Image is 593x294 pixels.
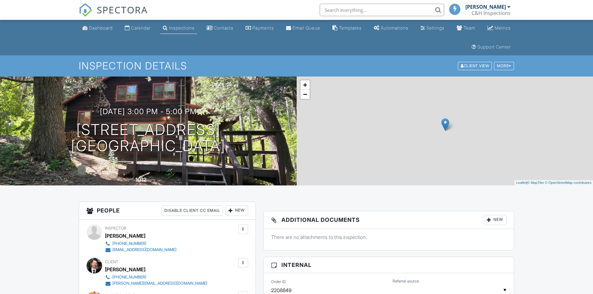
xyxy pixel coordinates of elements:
[418,22,447,34] a: Settings
[381,25,408,30] div: Automations
[105,247,176,253] a: [EMAIL_ADDRESS][DOMAIN_NAME]
[515,180,593,185] div: |
[79,8,148,21] a: SPECTORA
[485,22,513,34] a: Metrics
[426,25,445,30] div: Settings
[79,3,92,17] img: The Best Home Inspection Software - Spectora
[478,44,511,49] div: Support Center
[494,62,514,70] div: More
[243,22,276,34] a: Payments
[495,25,511,30] div: Metrics
[105,226,126,231] span: Inspector
[112,275,146,280] div: [PHONE_NUMBER]
[160,22,197,34] a: Inspections
[393,278,419,284] label: Referral source
[89,25,113,30] div: Dashboard
[300,90,310,99] a: Zoom out
[97,3,148,16] span: SPECTORA
[169,25,195,30] div: Inspections
[469,41,513,53] a: Support Center
[339,25,362,30] div: Templates
[271,234,507,240] p: There are no attachments to this inspection.
[162,206,223,216] div: Disable Client CC Email
[527,181,544,184] a: © MapTiler
[264,257,514,273] h3: Internal
[472,10,511,16] div: C&H Inspections
[284,22,323,34] a: Email Queue
[112,247,176,252] div: [EMAIL_ADDRESS][DOMAIN_NAME]
[147,178,156,183] span: sq. ft.
[320,4,444,16] input: Search everything...
[214,25,233,30] div: Contacts
[105,274,207,280] a: [PHONE_NUMBER]
[458,62,492,70] div: Client View
[112,241,146,246] div: [PHONE_NUMBER]
[105,265,145,274] div: [PERSON_NAME]
[545,181,591,184] a: © OpenStreetMap contributors
[131,25,151,30] div: Calendar
[252,25,274,30] div: Payments
[516,181,526,184] a: Leaflet
[454,22,478,34] a: Team
[79,60,515,71] h1: Inspection Details
[71,122,225,155] h1: [STREET_ADDRESS] [GEOGRAPHIC_DATA]
[105,231,145,240] div: [PERSON_NAME]
[465,4,506,10] div: [PERSON_NAME]
[264,211,514,229] h3: Additional Documents
[330,22,364,34] a: Templates
[484,215,506,225] div: New
[112,281,207,286] div: [PERSON_NAME][EMAIL_ADDRESS][DOMAIN_NAME]
[271,279,286,285] label: Order ID
[371,22,411,34] a: Automations (Basic)
[204,22,236,34] a: Contacts
[457,63,493,68] a: Client View
[122,22,153,34] a: Calendar
[225,206,248,216] div: New
[464,25,475,30] div: Team
[300,80,310,90] a: Zoom in
[80,22,115,34] a: Dashboard
[105,240,176,247] a: [PHONE_NUMBER]
[100,107,197,116] h3: [DATE] 3:00 pm - 5:00 pm
[135,176,146,183] div: 1012
[105,259,118,264] span: Client
[79,202,256,220] h3: People
[293,25,320,30] div: Email Queue
[105,280,207,287] a: [PERSON_NAME][EMAIL_ADDRESS][DOMAIN_NAME]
